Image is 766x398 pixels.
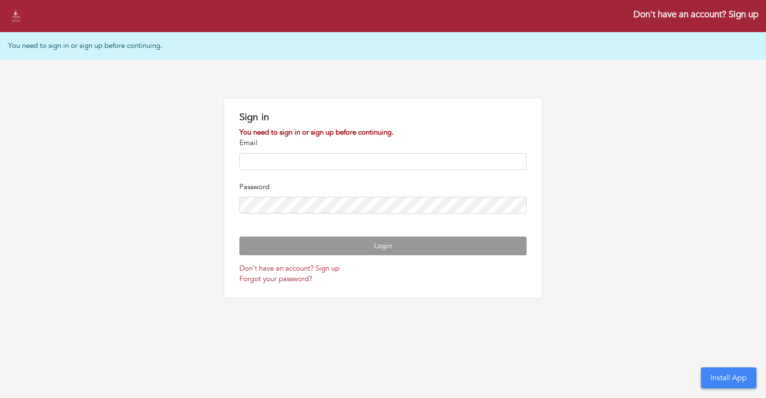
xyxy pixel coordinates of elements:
a: Don't have an account? Sign up [239,263,339,273]
button: Login [239,237,527,255]
a: Forgot your password? [239,274,312,284]
div: You need to sign in or sign up before continuing. [239,127,527,138]
a: Don't have an account? Sign up [633,8,758,21]
p: Password [239,182,527,193]
img: stevens_logo.png [8,8,24,24]
button: Install App [701,367,756,388]
p: Email [239,137,527,148]
h1: Sign in [239,112,527,123]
